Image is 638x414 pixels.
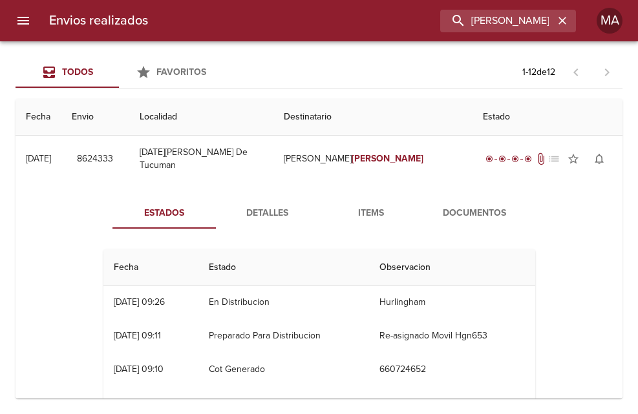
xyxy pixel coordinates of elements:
span: radio_button_checked [485,155,493,163]
span: star_border [567,152,580,165]
div: Entregado [483,152,535,165]
span: Todos [62,67,93,78]
div: [DATE] [26,153,51,164]
em: [PERSON_NAME] [352,153,423,164]
div: [DATE] 09:26 [114,296,165,307]
div: [DATE] 09:10 [114,364,164,375]
span: notifications_none [593,152,606,165]
span: radio_button_checked [524,155,532,163]
div: Tabs detalle de guia [112,198,526,229]
th: Estado [473,99,622,136]
th: Observacion [369,249,535,286]
span: Estados [120,205,208,222]
input: buscar [440,10,554,32]
td: En Distribucion [198,285,369,319]
span: Pagina anterior [560,65,591,78]
td: Re-asignado Movil Hgn653 [369,319,535,353]
span: radio_button_checked [511,155,519,163]
span: list [548,152,560,165]
th: Envio [61,99,129,136]
button: Activar notificaciones [586,146,612,172]
span: Tiene documentos adjuntos [535,152,548,165]
td: [DATE][PERSON_NAME] De Tucuman [129,136,273,182]
td: [PERSON_NAME] [273,136,473,182]
td: Preparado Para Distribucion [198,319,369,353]
td: 660724652 [369,353,535,386]
button: menu [8,5,39,36]
span: Favoritos [156,67,206,78]
th: Estado [198,249,369,286]
span: radio_button_checked [498,155,506,163]
th: Fecha [103,249,198,286]
span: 8624333 [77,151,113,167]
div: [DATE] 09:11 [114,330,161,341]
span: Pagina siguiente [591,57,622,88]
th: Localidad [129,99,273,136]
div: Abrir información de usuario [597,8,622,34]
p: 1 - 12 de 12 [522,66,555,79]
th: Fecha [16,99,61,136]
td: Hurlingham [369,285,535,319]
td: Cot Generado [198,353,369,386]
th: Destinatario [273,99,473,136]
span: Documentos [431,205,518,222]
span: Detalles [224,205,312,222]
span: Items [327,205,415,222]
div: MA [597,8,622,34]
h6: Envios realizados [49,10,148,31]
div: [DATE] 21:47 [114,397,162,408]
button: 8624333 [72,147,118,171]
div: Tabs Envios [16,57,222,88]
